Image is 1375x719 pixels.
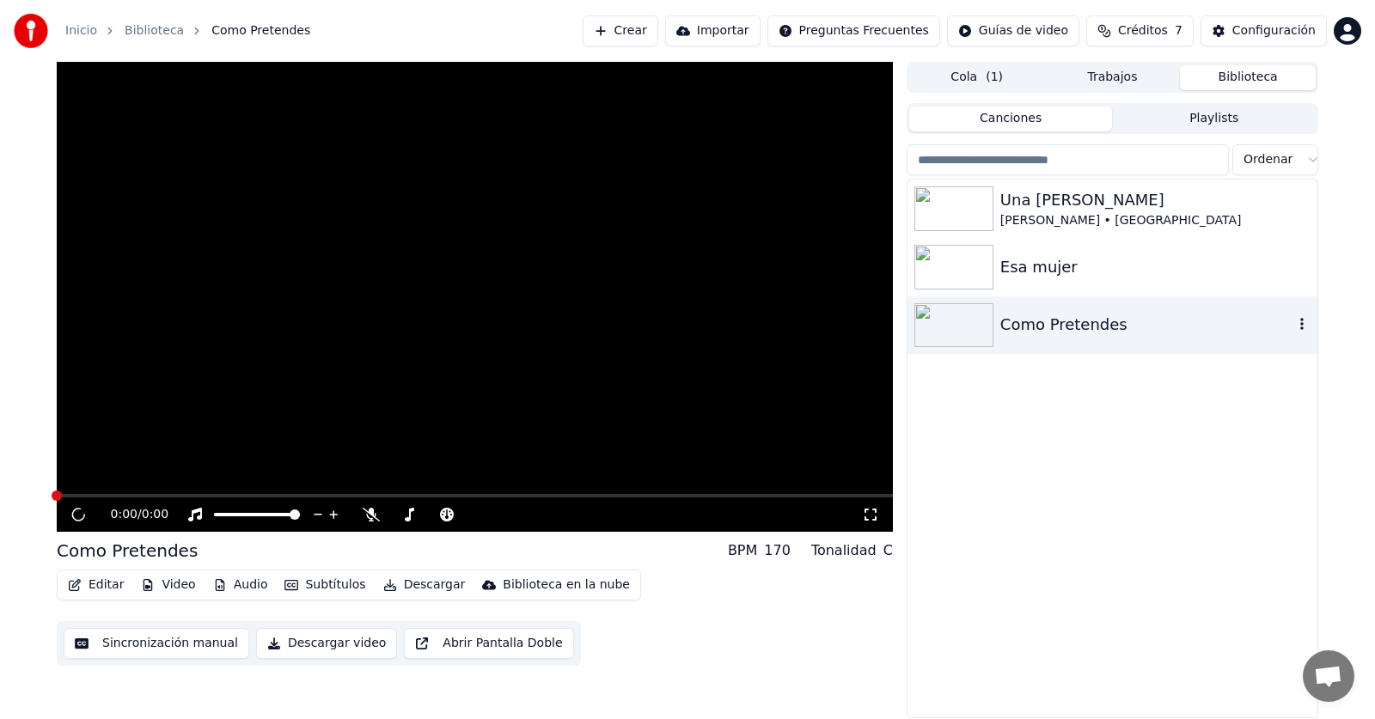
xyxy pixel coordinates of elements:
[1112,107,1316,131] button: Playlists
[764,540,791,561] div: 170
[206,573,275,597] button: Audio
[65,22,310,40] nav: breadcrumb
[111,506,137,523] span: 0:00
[404,628,573,659] button: Abrir Pantalla Doble
[1180,65,1316,90] button: Biblioteca
[1000,188,1311,212] div: Una [PERSON_NAME]
[1000,255,1311,279] div: Esa mujer
[64,628,249,659] button: Sincronización manual
[811,540,877,561] div: Tonalidad
[376,573,473,597] button: Descargar
[1000,212,1311,229] div: [PERSON_NAME] • [GEOGRAPHIC_DATA]
[728,540,757,561] div: BPM
[142,506,168,523] span: 0:00
[57,539,198,563] div: Como Pretendes
[1232,22,1316,40] div: Configuración
[1303,650,1354,702] div: Chat abierto
[1086,15,1194,46] button: Créditos7
[1244,151,1292,168] span: Ordenar
[883,540,893,561] div: C
[134,573,202,597] button: Video
[125,22,184,40] a: Biblioteca
[278,573,372,597] button: Subtítulos
[583,15,658,46] button: Crear
[1201,15,1327,46] button: Configuración
[111,506,152,523] div: /
[1000,313,1293,337] div: Como Pretendes
[256,628,397,659] button: Descargar video
[503,576,630,594] div: Biblioteca en la nube
[767,15,940,46] button: Preguntas Frecuentes
[909,65,1045,90] button: Cola
[1118,22,1168,40] span: Créditos
[211,22,310,40] span: Como Pretendes
[1045,65,1181,90] button: Trabajos
[14,14,48,48] img: youka
[1175,22,1182,40] span: 7
[61,573,131,597] button: Editar
[947,15,1079,46] button: Guías de video
[665,15,761,46] button: Importar
[909,107,1113,131] button: Canciones
[986,69,1003,86] span: ( 1 )
[65,22,97,40] a: Inicio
